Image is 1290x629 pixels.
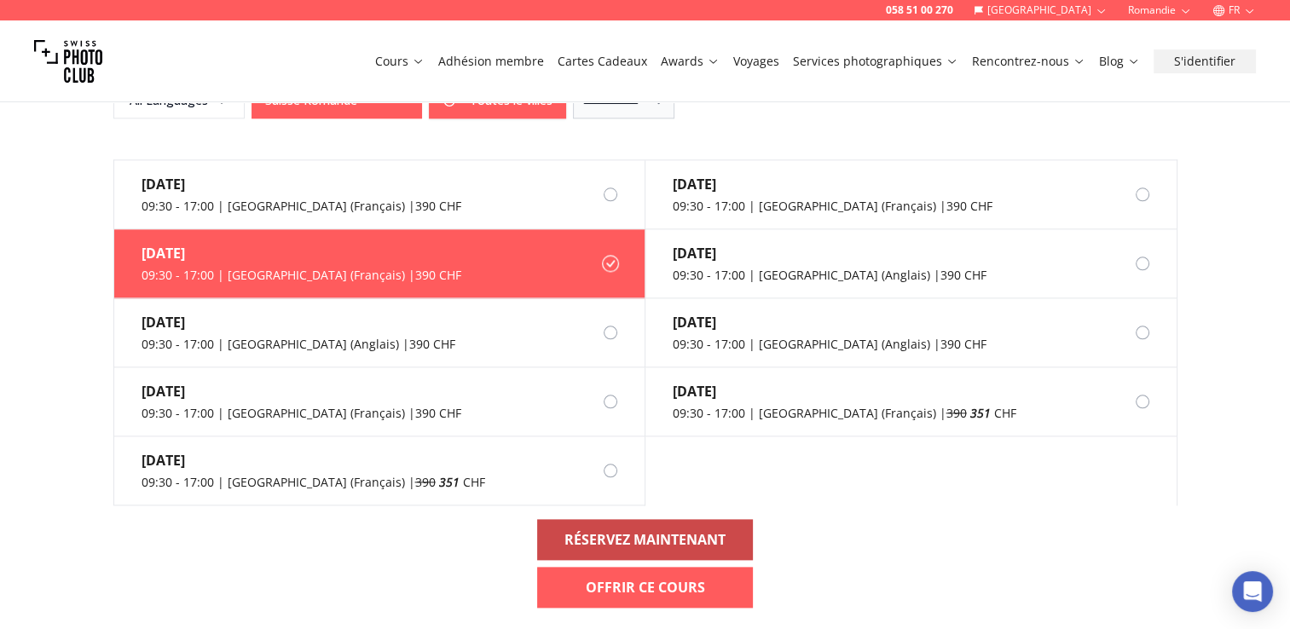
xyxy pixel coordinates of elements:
[438,53,544,70] a: Adhésion membre
[375,53,425,70] a: Cours
[34,27,102,95] img: Swiss photo club
[142,474,485,491] div: 09:30 - 17:00 | [GEOGRAPHIC_DATA] (Français) | CHF
[415,474,436,490] span: 390
[786,49,965,73] button: Services photographiques
[726,49,786,73] button: Voyages
[1099,53,1140,70] a: Blog
[142,243,461,263] div: [DATE]
[142,336,455,353] div: 09:30 - 17:00 | [GEOGRAPHIC_DATA] (Anglais) | 390 CHF
[142,450,485,470] div: [DATE]
[142,381,461,401] div: [DATE]
[586,577,705,597] b: Offrir ce cours
[142,174,461,194] div: [DATE]
[439,474,460,490] em: 351
[673,267,986,284] div: 09:30 - 17:00 | [GEOGRAPHIC_DATA] (Anglais) | 390 CHF
[886,3,953,17] a: 058 51 00 270
[673,381,1016,401] div: [DATE]
[965,49,1092,73] button: Rencontrez-nous
[368,49,431,73] button: Cours
[142,267,461,284] div: 09:30 - 17:00 | [GEOGRAPHIC_DATA] (Français) | 390 CHF
[946,405,967,421] span: 390
[661,53,720,70] a: Awards
[142,198,461,215] div: 09:30 - 17:00 | [GEOGRAPHIC_DATA] (Français) | 390 CHF
[673,405,1016,422] div: 09:30 - 17:00 | [GEOGRAPHIC_DATA] (Français) | CHF
[673,174,992,194] div: [DATE]
[537,519,753,560] a: RÉSERVEZ MAINTENANT
[1154,49,1256,73] button: S'identifier
[1092,49,1147,73] button: Blog
[564,529,726,550] b: RÉSERVEZ MAINTENANT
[673,243,986,263] div: [DATE]
[551,49,654,73] button: Cartes Cadeaux
[673,336,986,353] div: 09:30 - 17:00 | [GEOGRAPHIC_DATA] (Anglais) | 390 CHF
[970,405,991,421] em: 351
[1232,571,1273,612] div: Open Intercom Messenger
[537,567,753,608] a: Offrir ce cours
[793,53,958,70] a: Services photographiques
[431,49,551,73] button: Adhésion membre
[673,312,986,332] div: [DATE]
[673,198,992,215] div: 09:30 - 17:00 | [GEOGRAPHIC_DATA] (Français) | 390 CHF
[142,312,455,332] div: [DATE]
[733,53,779,70] a: Voyages
[654,49,726,73] button: Awards
[142,405,461,422] div: 09:30 - 17:00 | [GEOGRAPHIC_DATA] (Français) | 390 CHF
[558,53,647,70] a: Cartes Cadeaux
[972,53,1085,70] a: Rencontrez-nous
